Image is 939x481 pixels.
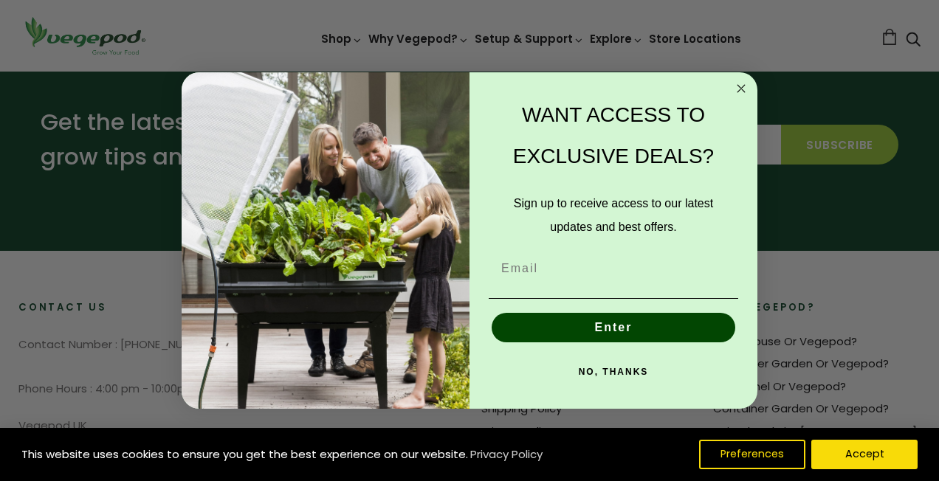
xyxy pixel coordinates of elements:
a: Privacy Policy (opens in a new tab) [468,441,545,468]
span: Sign up to receive access to our latest updates and best offers. [514,197,713,233]
button: Close dialog [732,80,750,97]
button: Preferences [699,440,805,469]
button: Accept [811,440,918,469]
img: underline [489,298,738,299]
span: WANT ACCESS TO EXCLUSIVE DEALS? [513,103,714,167]
img: e9d03583-1bb1-490f-ad29-36751b3212ff.jpeg [182,72,469,409]
span: This website uses cookies to ensure you get the best experience on our website. [21,446,468,462]
button: NO, THANKS [489,357,738,387]
button: Enter [492,313,735,342]
input: Email [489,254,738,283]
